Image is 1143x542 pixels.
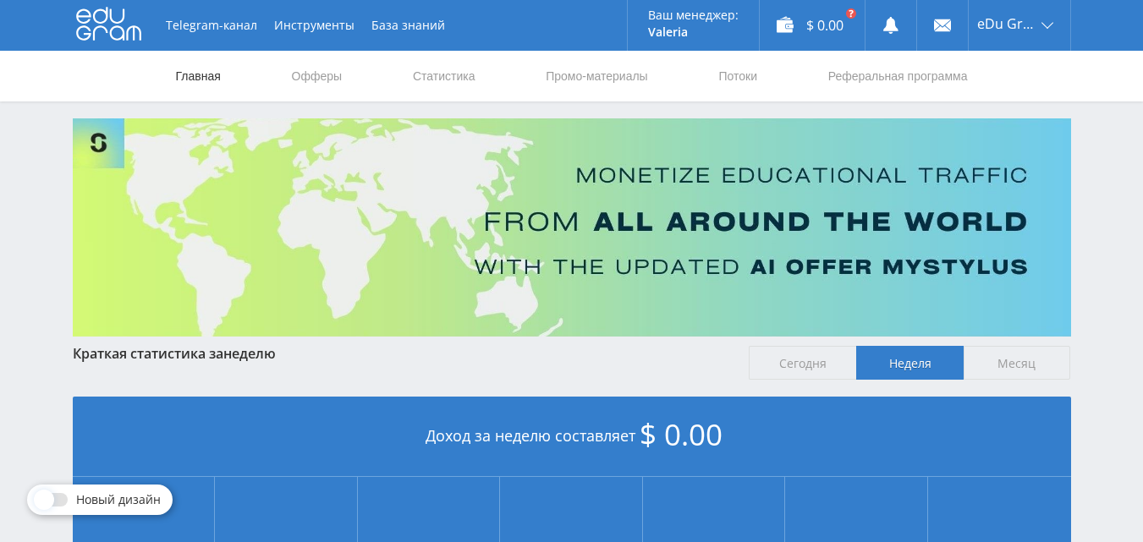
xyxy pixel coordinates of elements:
span: Сегодня [749,346,856,380]
a: Реферальная программа [827,51,970,101]
img: Banner [73,118,1071,337]
a: Статистика [411,51,477,101]
p: Ваш менеджер: [648,8,739,22]
div: Доход за неделю составляет [73,397,1071,477]
span: eDu Group [977,17,1036,30]
span: $ 0.00 [640,414,723,454]
span: Месяц [964,346,1071,380]
span: неделю [223,344,276,363]
p: Valeria [648,25,739,39]
a: Промо-материалы [544,51,649,101]
span: Неделя [856,346,964,380]
a: Потоки [717,51,759,101]
a: Офферы [290,51,344,101]
a: Главная [174,51,223,101]
span: Новый дизайн [76,493,161,506]
div: Краткая статистика за [73,346,733,361]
